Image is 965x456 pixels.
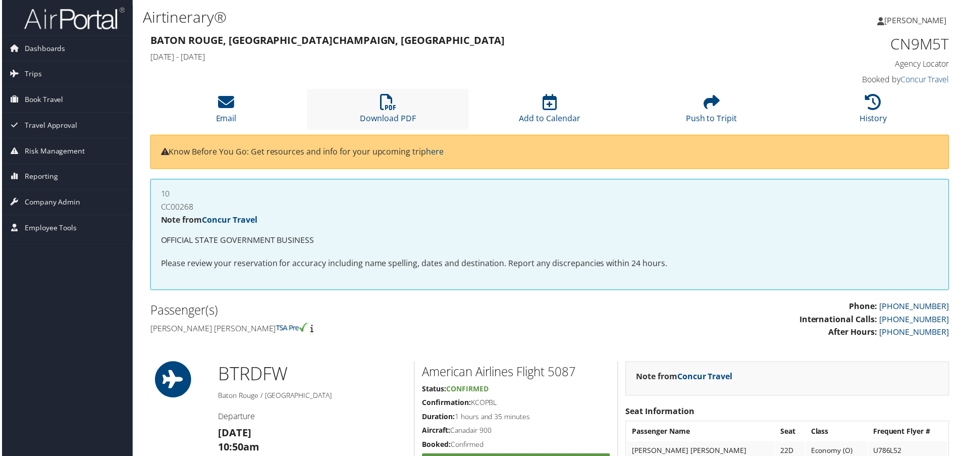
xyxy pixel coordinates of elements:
p: Please review your reservation for accuracy including name spelling, dates and destination. Repor... [159,258,941,271]
strong: Aircraft: [422,427,450,437]
h4: Booked by [762,74,951,85]
th: Passenger Name [628,424,776,442]
a: Email [215,100,236,124]
strong: Note from [637,372,734,383]
span: Dashboards [23,36,64,61]
th: Frequent Flyer # [870,424,950,442]
h2: Passenger(s) [149,303,543,320]
strong: 10:50am [217,442,258,455]
img: airportal-logo.png [22,7,123,30]
strong: Seat Information [626,408,695,419]
strong: After Hours: [830,328,879,339]
a: History [862,100,889,124]
h1: Airtinerary® [141,7,686,28]
a: Push to Tripit [687,100,738,124]
span: Book Travel [23,87,62,113]
span: Reporting [23,165,56,190]
a: Concur Travel [201,215,256,226]
span: Company Admin [23,190,79,216]
strong: Duration: [422,414,455,423]
a: Concur Travel [678,372,734,383]
h1: BTR DFW [217,363,406,388]
a: [PHONE_NUMBER] [881,302,951,313]
span: Employee Tools [23,216,75,241]
img: tsa-precheck.png [275,324,308,333]
a: [PHONE_NUMBER] [881,328,951,339]
span: Trips [23,62,40,87]
h5: Canadair 900 [422,427,611,437]
strong: Note from [159,215,256,226]
a: Concur Travel [902,74,951,85]
h5: KCOPBL [422,399,611,410]
span: [PERSON_NAME] [886,15,949,26]
h4: [DATE] - [DATE] [149,52,747,63]
h4: CC00268 [159,204,941,212]
p: OFFICIAL STATE GOVERNMENT BUSINESS [159,235,941,248]
th: Class [808,424,869,442]
p: Know Before You Go: Get resources and info for your upcoming trip [159,146,941,159]
h4: Agency Locator [762,59,951,70]
h4: 10 [159,190,941,198]
a: Download PDF [360,100,416,124]
a: [PHONE_NUMBER] [881,315,951,326]
strong: Baton Rouge, [GEOGRAPHIC_DATA] Champaign, [GEOGRAPHIC_DATA] [149,33,505,47]
h1: CN9M5T [762,33,951,55]
h4: Departure [217,413,406,424]
h5: Baton Rouge / [GEOGRAPHIC_DATA] [217,392,406,402]
h5: 1 hours and 35 minutes [422,414,611,424]
a: Add to Calendar [519,100,581,124]
span: Risk Management [23,139,83,164]
span: Confirmed [446,386,489,395]
h4: [PERSON_NAME] [PERSON_NAME] [149,324,543,335]
th: Seat [777,424,807,442]
strong: [DATE] [217,428,250,441]
strong: Confirmation: [422,399,471,409]
strong: International Calls: [801,315,879,326]
strong: Phone: [851,302,879,313]
a: here [426,146,444,158]
span: Travel Approval [23,113,76,138]
h5: Confirmed [422,441,611,451]
a: [PERSON_NAME] [879,5,959,35]
strong: Status: [422,386,446,395]
strong: Booked: [422,441,451,451]
h2: American Airlines Flight 5087 [422,365,611,382]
